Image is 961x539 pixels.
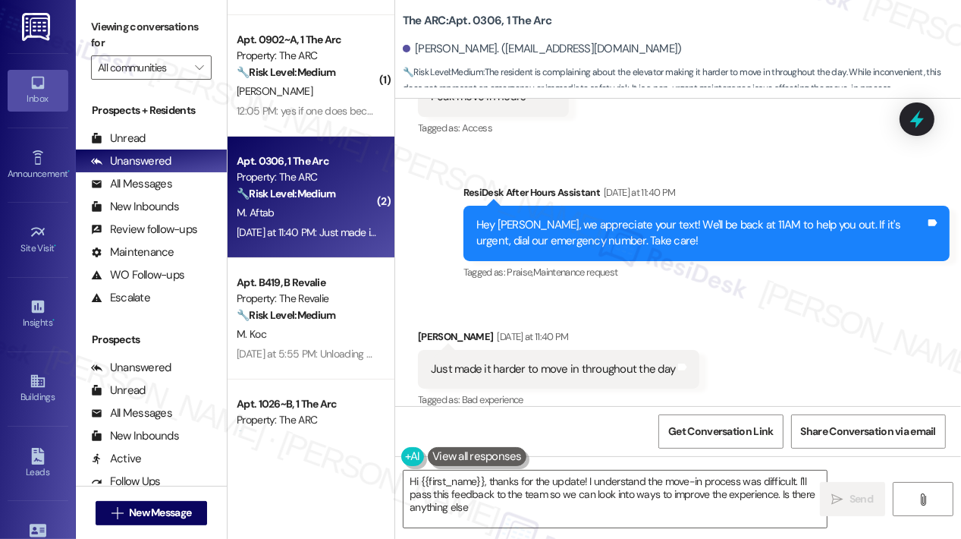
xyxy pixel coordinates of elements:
[52,315,55,326] span: •
[55,241,57,251] span: •
[431,361,675,377] div: Just made it harder to move in throughout the day
[111,507,123,519] i: 
[91,451,142,467] div: Active
[237,187,335,200] strong: 🔧 Risk Level: Medium
[91,290,150,306] div: Escalate
[658,414,783,449] button: Get Conversation Link
[68,166,70,177] span: •
[22,13,53,41] img: ResiDesk Logo
[462,393,523,406] span: Bad experience
[91,474,161,490] div: Follow Ups
[91,153,171,169] div: Unanswered
[237,327,266,341] span: M. Koc
[91,428,179,444] div: New Inbounds
[507,266,532,279] span: Praise ,
[533,266,618,279] span: Maintenance request
[237,308,335,322] strong: 🔧 Risk Level: Medium
[237,104,620,118] div: 12:05 PM: yes if one does become available i'll like to switch if not that's completely okay
[237,84,312,98] span: [PERSON_NAME]
[237,225,542,239] div: [DATE] at 11:40 PM: Just made it harder to move in throughout the day
[820,482,886,516] button: Send
[668,424,773,440] span: Get Conversation Link
[801,424,936,440] span: Share Conversation via email
[237,430,335,443] strong: 🔧 Risk Level: Medium
[463,184,950,206] div: ResiDesk After Hours Assistant
[98,55,187,80] input: All communities
[91,176,172,192] div: All Messages
[237,169,377,185] div: Property: The ARC
[791,414,946,449] button: Share Conversation via email
[462,121,492,134] span: Access
[237,65,335,79] strong: 🔧 Risk Level: Medium
[476,217,925,250] div: Hey [PERSON_NAME], we appreciate your text! We'll be back at 11AM to help you out. If it's urgent...
[91,383,146,399] div: Unread
[832,493,843,506] i: 
[8,70,68,111] a: Inbox
[237,153,377,169] div: Apt. 0306, 1 The Arc
[91,199,179,215] div: New Inbounds
[8,294,68,335] a: Insights •
[129,505,191,521] span: New Message
[91,222,197,238] div: Review follow-ups
[403,66,483,78] strong: 🔧 Risk Level: Medium
[91,15,212,55] label: Viewing conversations for
[403,65,961,97] span: : The resident is complaining about the elevator making it harder to move in throughout the day. ...
[404,471,827,528] textarea: Hi {{first_name}}, thanks for the update! I understand the move-in process was difficult. I'll pa...
[237,412,377,428] div: Property: The ARC
[195,61,203,74] i: 
[237,48,377,64] div: Property: The ARC
[237,275,377,291] div: Apt. B419, B Revalie
[494,329,569,345] div: [DATE] at 11:40 PM
[96,501,208,525] button: New Message
[8,219,68,260] a: Site Visit •
[8,443,68,484] a: Leads
[76,332,227,348] div: Prospects
[91,360,171,376] div: Unanswered
[91,131,146,147] div: Unread
[917,493,928,506] i: 
[8,368,68,409] a: Buildings
[237,396,377,412] div: Apt. 1026~B, 1 The Arc
[91,267,184,283] div: WO Follow-ups
[76,102,227,118] div: Prospects + Residents
[418,329,699,350] div: [PERSON_NAME]
[463,261,950,283] div: Tagged as:
[91,405,172,421] div: All Messages
[418,389,699,411] div: Tagged as:
[403,41,682,57] div: [PERSON_NAME]. ([EMAIL_ADDRESS][DOMAIN_NAME])
[600,184,675,200] div: [DATE] at 11:40 PM
[237,32,377,48] div: Apt. 0902~A, 1 The Arc
[237,291,377,307] div: Property: The Revalie
[403,13,551,29] b: The ARC: Apt. 0306, 1 The Arc
[237,206,274,219] span: M. Aftab
[418,117,569,139] div: Tagged as:
[850,491,873,507] span: Send
[91,244,174,260] div: Maintenance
